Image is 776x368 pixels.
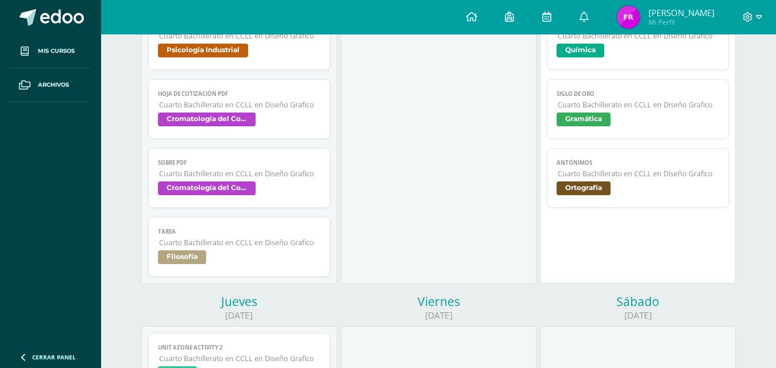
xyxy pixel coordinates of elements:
span: Psicología Industrial [158,44,248,57]
span: Cuarto Bachillerato en CCLL en Diseño Grafico [159,354,320,363]
a: Hoja de cotización PDFCuarto Bachillerato en CCLL en Diseño GraficoCromatología del Color [148,79,330,139]
div: Sábado [540,293,736,309]
span: Filosofía [158,250,206,264]
span: Mis cursos [38,47,75,56]
div: Viernes [341,293,536,309]
a: AntónimosCuarto Bachillerato en CCLL en Diseño GraficoOrtografía [547,148,728,208]
a: Siglo de oroCuarto Bachillerato en CCLL en Diseño GraficoGramática [547,79,728,139]
a: Mis cursos [9,34,92,68]
a: Laboratorio 1Cuarto Bachillerato en CCLL en Diseño GraficoQuímica [547,10,728,70]
span: Archivos [38,80,69,90]
a: Archivos [9,68,92,102]
span: Tarea [158,228,320,235]
span: Cromatología del Color [158,113,256,126]
span: Cuarto Bachillerato en CCLL en Diseño Grafico [159,31,320,41]
span: [PERSON_NAME] [648,7,715,18]
a: TareaCuarto Bachillerato en CCLL en Diseño GraficoFilosofía [148,217,330,277]
a: TareaCuarto Bachillerato en CCLL en Diseño GraficoPsicología Industrial [148,10,330,70]
span: Cromatología del Color [158,181,256,195]
span: Sobre PDF [158,159,320,166]
span: Cuarto Bachillerato en CCLL en Diseño Grafico [558,169,719,179]
span: Unit 4 Zone Activity 2 [158,344,320,351]
span: Cuarto Bachillerato en CCLL en Diseño Grafico [159,100,320,110]
div: [DATE] [540,309,736,321]
span: Cuarto Bachillerato en CCLL en Diseño Grafico [558,31,719,41]
span: Hoja de cotización PDF [158,90,320,98]
span: Ortografía [557,181,611,195]
span: Antónimos [557,159,719,166]
span: Siglo de oro [557,90,719,98]
a: Sobre PDFCuarto Bachillerato en CCLL en Diseño GraficoCromatología del Color [148,148,330,208]
span: Mi Perfil [648,17,715,27]
div: [DATE] [141,309,337,321]
div: Jueves [141,293,337,309]
span: Química [557,44,604,57]
img: 3e075353d348aa0ffaabfcf58eb20247.png [617,6,640,29]
div: [DATE] [341,309,536,321]
span: Gramática [557,113,611,126]
span: Cuarto Bachillerato en CCLL en Diseño Grafico [159,169,320,179]
span: Cuarto Bachillerato en CCLL en Diseño Grafico [558,100,719,110]
span: Cuarto Bachillerato en CCLL en Diseño Grafico [159,238,320,247]
span: Cerrar panel [32,353,76,361]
